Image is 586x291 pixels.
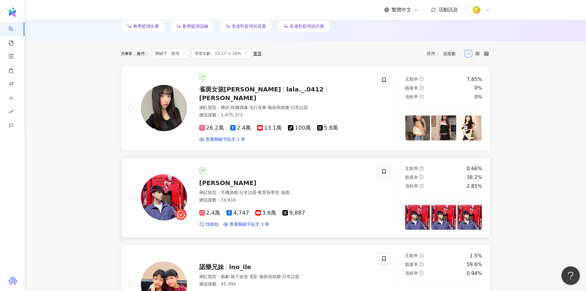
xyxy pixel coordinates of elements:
span: 日常話題 [239,190,257,195]
span: 找相似 [205,221,218,228]
span: 觀看率 [405,86,418,91]
div: 總追蹤數 ： 74,610 [199,197,371,203]
a: search [9,22,21,46]
div: 7.85% [467,76,482,83]
span: 互動率 [405,166,418,171]
span: 教學籃球比賽 [133,24,159,29]
img: post-image [431,115,456,140]
span: 藝術與娛樂 [268,105,289,110]
span: rise [9,106,14,119]
span: 雀斑女孩[PERSON_NAME] [199,86,281,93]
span: 流行音樂 [249,105,266,110]
span: 觀看率 [405,262,418,267]
span: · [229,274,231,279]
div: 總追蹤數 ： 45,393 [199,281,371,287]
span: 互動率 [405,77,418,82]
span: 4,747 [226,210,249,216]
span: · [266,105,268,110]
div: 1.5% [470,253,482,259]
span: 教育與學習 [258,190,279,195]
span: 26.2萬 [199,125,224,131]
span: 追蹤數 [443,49,461,59]
span: 漲粉率 [405,271,418,276]
img: post-image [457,205,482,230]
span: question-circle [419,253,424,258]
span: 諾樂兄妹 [199,263,224,271]
span: · [281,274,282,279]
div: 總追蹤數 ： 1,475,373 [199,112,371,118]
div: 重置 [253,51,262,56]
span: 日常話題 [282,274,299,279]
div: 0% [474,94,482,100]
span: 韓國偶像 [231,105,248,110]
div: 38.2% [467,174,482,181]
span: question-circle [419,271,424,275]
a: 查看關鍵字貼文 3 筆 [223,221,269,228]
span: · [258,274,259,279]
span: 互動率 [405,253,418,258]
img: post-image [431,205,456,230]
span: ino_ile [229,263,251,271]
span: 2.4萬 [230,125,251,131]
span: [PERSON_NAME] [199,94,257,102]
span: 遊戲 [281,190,289,195]
div: 59.6% [467,261,482,268]
span: 13.1萬 [257,125,282,131]
span: 漲粉率 [405,184,418,188]
span: 觀看率 [405,175,418,180]
img: post-image [405,205,430,230]
span: 戲劇 [221,274,229,279]
span: question-circle [419,95,424,99]
span: · [279,190,281,195]
span: 表達對籃球的喜愛 [232,24,266,29]
span: 教學籃球訓練 [182,24,208,29]
div: 共 筆 [121,51,133,56]
span: · [238,190,239,195]
a: 查看關鍵字貼文 1 筆 [199,136,245,143]
img: KOL Avatar [141,85,187,131]
span: 查看關鍵字貼文 3 筆 [229,221,269,228]
span: · [248,274,249,279]
img: post-image [457,115,482,140]
img: %E6%96%B9%E5%BD%A2%E7%B4%94.png [471,4,482,16]
span: 受眾年齡：13-17 > 20% [191,48,251,59]
span: 日常話題 [291,105,308,110]
span: 親子旅遊 [231,274,248,279]
span: [PERSON_NAME] [199,179,257,187]
span: 繁體中文 [392,6,411,13]
span: · [229,105,231,110]
iframe: Help Scout Beacon - Open [561,266,580,285]
span: 表達對籃球的評價 [289,24,324,29]
img: logo icon [7,7,17,17]
span: 條件 ： [132,51,149,56]
div: 0.94% [467,270,482,277]
img: post-image [405,115,430,140]
img: chrome extension [6,276,18,286]
span: question-circle [419,262,424,267]
span: 電影 [249,274,258,279]
span: question-circle [419,166,424,171]
span: · [248,105,249,110]
span: question-circle [419,184,424,188]
span: 3.6萬 [255,210,277,216]
span: 藝術與娛樂 [259,274,281,279]
span: 漲粉率 [405,94,418,99]
img: KOL Avatar [141,174,187,220]
div: 網紅類型 ： [199,274,371,280]
span: question-circle [419,175,424,179]
span: · [289,105,291,110]
div: 排序： [427,49,465,59]
span: 查看關鍵字貼文 1 筆 [205,136,245,143]
span: 9 [125,51,128,56]
div: 網紅類型 ： [199,105,371,111]
span: 9,887 [282,210,305,216]
span: 5.8萬 [317,125,338,131]
span: 關鍵字：籃球 [152,48,189,59]
div: 0.66% [467,165,482,172]
span: question-circle [419,86,424,90]
span: 活動訊息 [438,7,458,13]
span: 2.4萬 [199,210,221,216]
span: question-circle [419,77,424,81]
div: 0% [474,85,482,91]
div: 網紅類型 ： [199,190,371,196]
